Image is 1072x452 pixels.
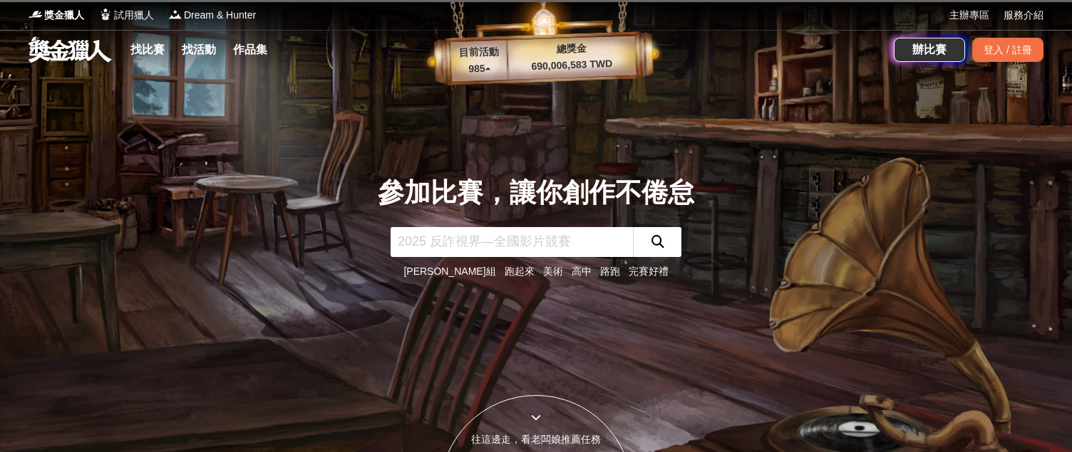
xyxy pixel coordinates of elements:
a: 找活動 [176,40,222,60]
p: 690,006,583 TWD [507,56,636,75]
a: 高中 [572,266,592,277]
a: 完賽好禮 [629,266,669,277]
a: LogoDream & Hunter [168,8,256,23]
a: 作品集 [227,40,273,60]
span: Dream & Hunter [184,8,256,23]
a: 主辦專區 [949,8,989,23]
a: 美術 [543,266,563,277]
img: Logo [29,7,43,21]
div: 參加比賽，讓你創作不倦怠 [378,173,694,213]
div: 往這邊走，看老闆娘推薦任務 [440,432,632,447]
a: Logo獎金獵人 [29,8,84,23]
p: 總獎金 [507,39,636,58]
p: 目前活動 [450,44,507,61]
img: Logo [168,7,182,21]
span: 獎金獵人 [44,8,84,23]
a: [PERSON_NAME]組 [403,266,495,277]
a: 找比賽 [125,40,170,60]
a: Logo試用獵人 [98,8,154,23]
img: Logo [98,7,113,21]
span: 試用獵人 [114,8,154,23]
div: 登入 / 註冊 [972,38,1043,62]
input: 2025 反詐視界—全國影片競賽 [391,227,633,257]
a: 跑起來 [505,266,535,277]
a: 路跑 [600,266,620,277]
p: 985 ▴ [450,61,508,78]
a: 服務介紹 [1004,8,1043,23]
a: 辦比賽 [894,38,965,62]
